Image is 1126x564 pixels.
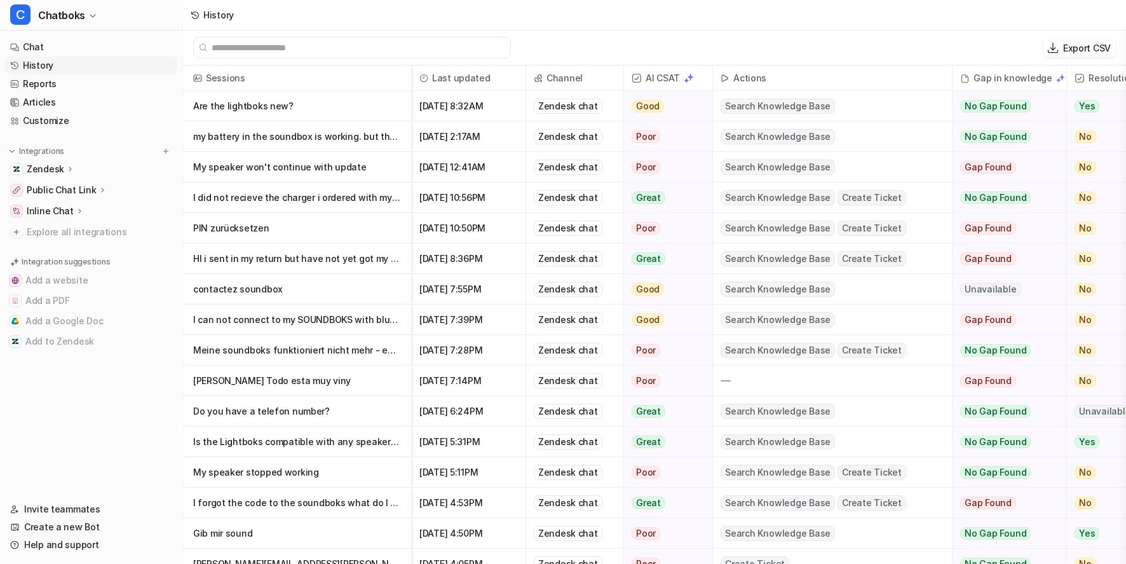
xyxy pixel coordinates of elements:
[534,221,602,236] div: Zendesk chat
[838,190,906,205] span: Create Ticket
[632,161,660,174] span: Poor
[5,536,177,554] a: Help and support
[838,343,906,358] span: Create Ticket
[1075,497,1096,509] span: No
[624,366,705,396] button: Poor
[193,182,401,213] p: I did not recieve the charger i ordered with my Soundboks GO
[1043,39,1116,57] button: Export CSV
[534,404,602,419] div: Zendesk chat
[417,457,520,488] span: [DATE] 5:11PM
[721,282,835,297] span: Search Knowledge Base
[193,91,401,121] p: Are the lightboks new?
[8,147,17,156] img: expand menu
[10,4,31,25] span: C
[632,375,660,387] span: Poor
[721,129,835,144] span: Search Knowledge Base
[417,427,520,457] span: [DATE] 5:31PM
[838,221,906,236] span: Create Ticket
[534,465,602,480] div: Zendesk chat
[5,270,177,291] button: Add a websiteAdd a website
[1075,344,1096,357] span: No
[624,427,705,457] button: Great
[960,252,1016,265] span: Gap Found
[27,222,172,242] span: Explore all integrations
[11,297,19,305] img: Add a PDF
[13,165,20,173] img: Zendesk
[19,146,64,156] p: Integrations
[27,205,74,217] p: Inline Chat
[27,184,97,196] p: Public Chat Link
[193,305,401,335] p: I can not connect to my SOUNDBOKS with bluetooth
[1075,283,1096,296] span: No
[953,121,1057,152] button: No Gap Found
[417,121,520,152] span: [DATE] 2:17AM
[721,190,835,205] span: Search Knowledge Base
[534,129,602,144] div: Zendesk chat
[161,147,170,156] img: menu_add.svg
[5,75,177,93] a: Reports
[534,160,602,175] div: Zendesk chat
[960,222,1016,235] span: Gap Found
[721,99,835,114] span: Search Knowledge Base
[733,65,766,91] h2: Actions
[1075,222,1096,235] span: No
[632,466,660,479] span: Poor
[624,213,705,244] button: Poor
[721,495,835,511] span: Search Knowledge Base
[193,335,401,366] p: Meine soundboks funktioniert nicht mehr - egal ob am [PERSON_NAME] über das Akku, der An und auss...
[5,311,177,331] button: Add a Google DocAdd a Google Doc
[624,244,705,274] button: Great
[632,130,660,143] span: Poor
[721,465,835,480] span: Search Knowledge Base
[193,427,401,457] p: Is the Lightboks compatible with any speaker? Or just soundbox?
[193,152,401,182] p: My speaker won't continue with update
[632,191,665,204] span: Great
[531,65,618,91] span: Channel
[958,65,1061,91] div: Gap in knowledge
[624,305,705,335] button: Good
[1063,41,1111,55] p: Export CSV
[1075,252,1096,265] span: No
[417,335,520,366] span: [DATE] 7:28PM
[960,436,1031,448] span: No Gap Found
[417,396,520,427] span: [DATE] 6:24PM
[1075,436,1099,448] span: Yes
[5,500,177,518] a: Invite teammates
[534,282,602,297] div: Zendesk chat
[960,497,1016,509] span: Gap Found
[721,526,835,541] span: Search Knowledge Base
[632,405,665,418] span: Great
[534,526,602,541] div: Zendesk chat
[953,182,1057,213] button: No Gap Found
[417,244,520,274] span: [DATE] 8:36PM
[721,343,835,358] span: Search Knowledge Base
[1075,191,1096,204] span: No
[193,396,401,427] p: Do you have a telefon number?
[953,244,1057,274] button: Gap Found
[5,112,177,130] a: Customize
[193,366,401,396] p: [PERSON_NAME] Todo esta muy viny
[534,190,602,205] div: Zendesk chat
[11,338,19,345] img: Add to Zendesk
[193,488,401,518] p: I forgot the code to the soundboks what do I do
[417,305,520,335] span: [DATE] 7:39PM
[721,434,835,450] span: Search Knowledge Base
[953,152,1057,182] button: Gap Found
[193,244,401,274] p: HI i sent in my return but have not yet got my refund. can you tell me when i will get it
[1075,313,1096,326] span: No
[193,518,401,549] p: Gib mir sound
[5,145,68,158] button: Integrations
[203,8,234,22] div: History
[960,161,1016,174] span: Gap Found
[27,163,64,175] p: Zendesk
[534,251,602,266] div: Zendesk chat
[953,427,1057,457] button: No Gap Found
[624,152,705,182] button: Poor
[624,335,705,366] button: Poor
[417,213,520,244] span: [DATE] 10:50PM
[38,6,85,24] span: Chatboks
[953,335,1057,366] button: No Gap Found
[953,396,1057,427] button: No Gap Found
[632,252,665,265] span: Great
[1075,100,1099,113] span: Yes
